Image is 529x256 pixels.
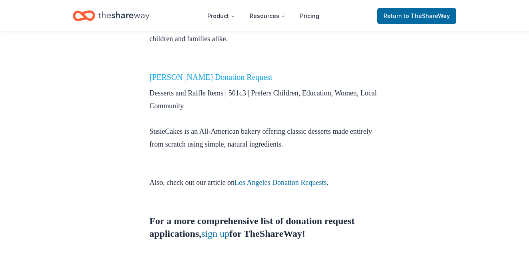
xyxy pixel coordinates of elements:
[149,176,380,214] p: Also, check out our article on .
[201,8,242,24] button: Product
[377,8,456,24] a: Returnto TheShareWay
[201,6,326,25] nav: Main
[149,73,272,81] a: [PERSON_NAME] Donation Request
[201,228,229,239] a: sign up
[149,87,380,176] p: Desserts and Raffle Items | 501c3 | Prefers Children, Education, Women, Local Community SusieCake...
[149,214,380,240] h2: For a more comprehensive list of donation request applications, for TheShareWay!
[294,8,326,24] a: Pricing
[73,6,149,25] a: Home
[243,8,292,24] button: Resources
[235,179,326,187] a: Los Angeles Donation Requests
[384,11,450,21] span: Return
[404,12,450,19] span: to TheShareWay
